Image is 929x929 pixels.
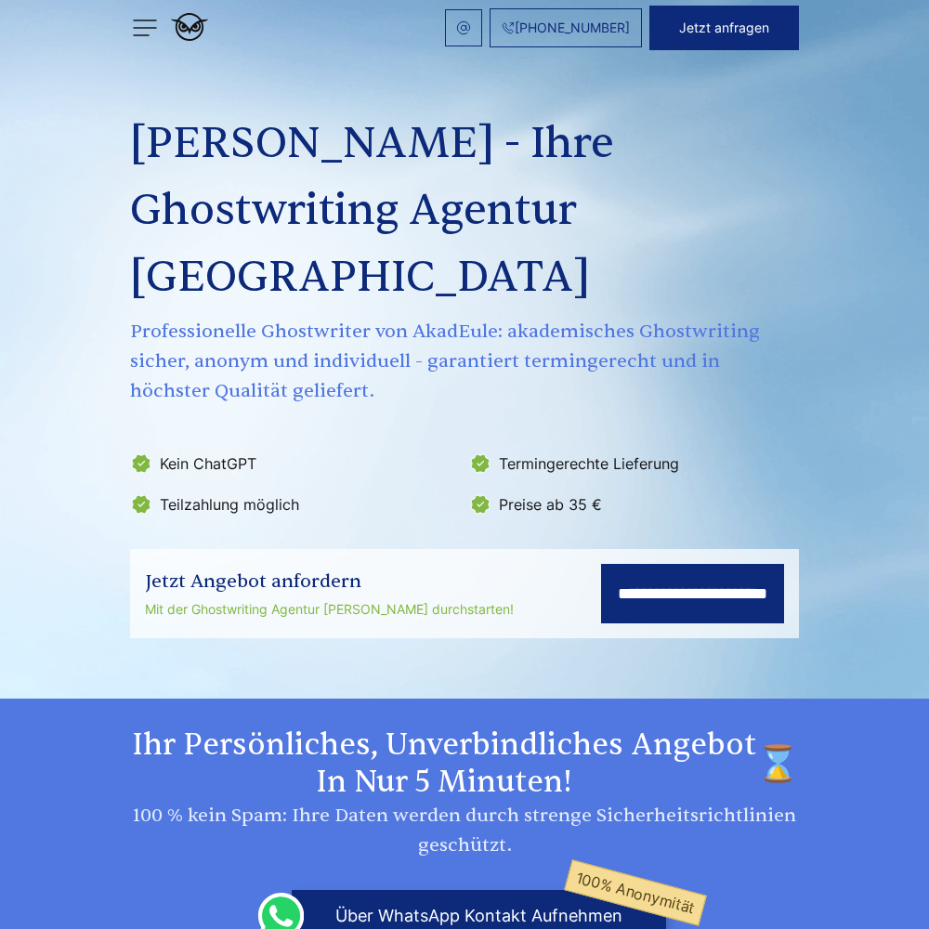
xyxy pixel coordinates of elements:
[130,726,799,801] h2: Ihr persönliches, unverbindliches Angebot in nur 5 Minuten!
[502,21,515,34] img: Phone
[456,20,471,35] img: email
[145,598,514,621] div: Mit der Ghostwriting Agentur [PERSON_NAME] durchstarten!
[564,859,707,926] span: 100% Anonymität
[758,726,799,801] img: time
[130,449,458,478] li: Kein ChatGPT
[469,449,797,478] li: Termingerechte Lieferung
[515,20,630,35] span: [PHONE_NUMBER]
[130,801,799,860] div: 100 % kein Spam: Ihre Daten werden durch strenge Sicherheitsrichtlinien geschützt.
[490,8,642,47] a: [PHONE_NUMBER]
[130,111,799,311] h1: [PERSON_NAME] - Ihre Ghostwriting Agentur [GEOGRAPHIC_DATA]
[130,317,799,406] span: Professionelle Ghostwriter von AkadEule: akademisches Ghostwriting sicher, anonym und individuell...
[130,13,160,43] img: menu
[145,567,514,596] div: Jetzt Angebot anfordern
[171,13,208,41] img: logo
[649,6,799,50] button: Jetzt anfragen
[130,490,458,519] li: Teilzahlung möglich
[469,490,797,519] li: Preise ab 35 €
